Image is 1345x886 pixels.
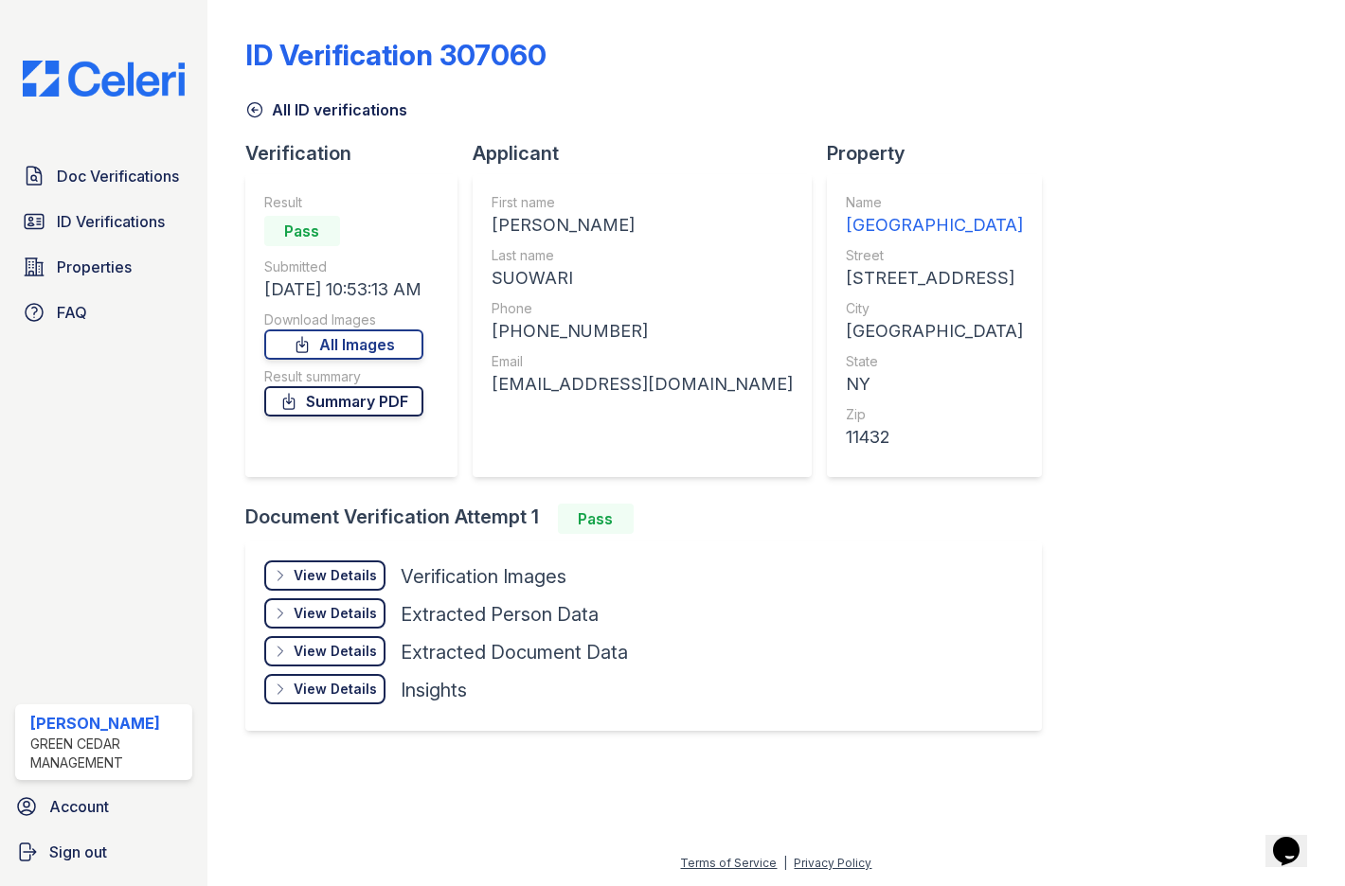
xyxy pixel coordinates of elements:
[264,216,340,246] div: Pass
[264,310,423,329] div: Download Images
[30,735,185,772] div: Green Cedar Management
[294,680,377,699] div: View Details
[846,424,1023,451] div: 11432
[401,677,467,703] div: Insights
[492,371,793,398] div: [EMAIL_ADDRESS][DOMAIN_NAME]
[49,841,107,863] span: Sign out
[492,212,793,239] div: [PERSON_NAME]
[680,856,777,870] a: Terms of Service
[473,140,827,167] div: Applicant
[57,301,87,324] span: FAQ
[492,193,793,212] div: First name
[8,833,200,871] a: Sign out
[15,203,192,240] a: ID Verifications
[846,371,1023,398] div: NY
[15,293,192,331] a: FAQ
[846,352,1023,371] div: State
[492,246,793,265] div: Last name
[492,265,793,292] div: SUOWARI
[8,788,200,825] a: Account
[245,504,1057,534] div: Document Verification Attempt 1
[846,193,1023,212] div: Name
[558,504,634,534] div: Pass
[264,276,423,303] div: [DATE] 10:53:13 AM
[827,140,1057,167] div: Property
[401,639,628,665] div: Extracted Document Data
[294,642,377,661] div: View Details
[294,604,377,623] div: View Details
[264,329,423,360] a: All Images
[30,712,185,735] div: [PERSON_NAME]
[57,165,179,187] span: Doc Verifications
[846,193,1023,239] a: Name [GEOGRAPHIC_DATA]
[846,265,1023,292] div: [STREET_ADDRESS]
[401,563,566,590] div: Verification Images
[15,157,192,195] a: Doc Verifications
[492,318,793,345] div: [PHONE_NUMBER]
[1265,810,1326,867] iframe: chat widget
[846,246,1023,265] div: Street
[57,256,132,278] span: Properties
[492,352,793,371] div: Email
[49,795,109,818] span: Account
[264,193,423,212] div: Result
[245,98,407,121] a: All ID verifications
[846,299,1023,318] div: City
[294,566,377,585] div: View Details
[264,367,423,386] div: Result summary
[492,299,793,318] div: Phone
[794,856,871,870] a: Privacy Policy
[401,601,599,628] div: Extracted Person Data
[264,257,423,276] div: Submitted
[57,210,165,233] span: ID Verifications
[264,386,423,416] a: Summary PDF
[245,140,473,167] div: Verification
[846,405,1023,424] div: Zip
[8,61,200,97] img: CE_Logo_Blue-a8612792a0a2168367f1c8372b55b34899dd931a85d93a1a3d3e32e68fde9ad4.png
[846,212,1023,239] div: [GEOGRAPHIC_DATA]
[15,248,192,286] a: Properties
[846,318,1023,345] div: [GEOGRAPHIC_DATA]
[783,856,787,870] div: |
[245,38,547,72] div: ID Verification 307060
